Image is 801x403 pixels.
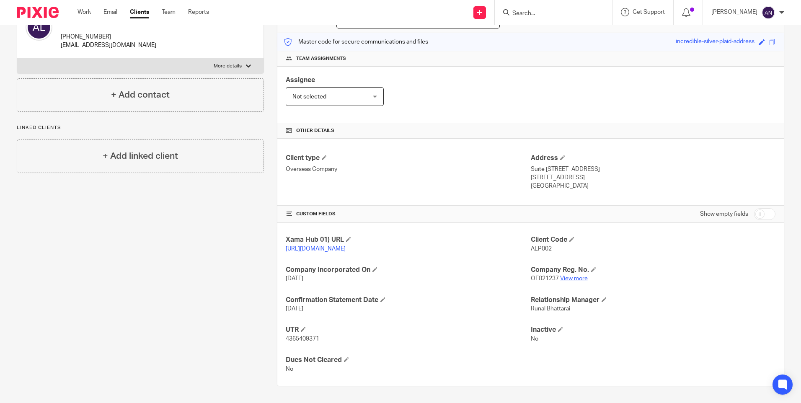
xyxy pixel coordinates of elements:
span: Team assignments [296,55,346,62]
h4: CUSTOM FIELDS [286,211,530,217]
p: Linked clients [17,124,264,131]
h4: Xama Hub 01) URL [286,235,530,244]
p: [PERSON_NAME] [711,8,757,16]
h4: Dues Not Cleared [286,356,530,364]
h4: Company Incorporated On [286,266,530,274]
a: [URL][DOMAIN_NAME] [286,246,346,252]
h4: Company Reg. No. [531,266,775,274]
p: More details [214,63,242,70]
span: Not selected [292,94,326,100]
span: [DATE] [286,276,303,282]
span: Get Support [633,9,665,15]
h4: Confirmation Statement Date [286,296,530,305]
a: Work [78,8,91,16]
span: Other details [296,127,334,134]
h4: Relationship Manager [531,296,775,305]
span: 4365409371 [286,336,319,342]
img: svg%3E [26,14,52,41]
p: [GEOGRAPHIC_DATA] [531,182,775,190]
a: Clients [130,8,149,16]
span: [DATE] [286,306,303,312]
a: View more [560,276,588,282]
p: Master code for secure communications and files [284,38,428,46]
h4: UTR [286,325,530,334]
a: Reports [188,8,209,16]
span: No [531,336,538,342]
p: [PHONE_NUMBER] [61,33,183,41]
span: No [286,366,293,372]
p: [STREET_ADDRESS] [531,173,775,182]
h4: Client Code [531,235,775,244]
img: svg%3E [762,6,775,19]
label: Show empty fields [700,210,748,218]
span: Assignee [286,77,315,83]
p: [EMAIL_ADDRESS][DOMAIN_NAME] [61,41,183,49]
a: Team [162,8,176,16]
span: ALP002 [531,246,552,252]
a: Email [103,8,117,16]
h4: + Add contact [111,88,170,101]
p: Overseas Company [286,165,530,173]
span: OE021237 [531,276,559,282]
input: Search [512,10,587,18]
span: Runal Bhattarai [531,306,570,312]
img: Pixie [17,7,59,18]
h4: + Add linked client [103,150,178,163]
h4: Address [531,154,775,163]
div: incredible-silver-plaid-address [676,37,754,47]
p: Suite [STREET_ADDRESS] [531,165,775,173]
h4: Client type [286,154,530,163]
h4: Inactive [531,325,775,334]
